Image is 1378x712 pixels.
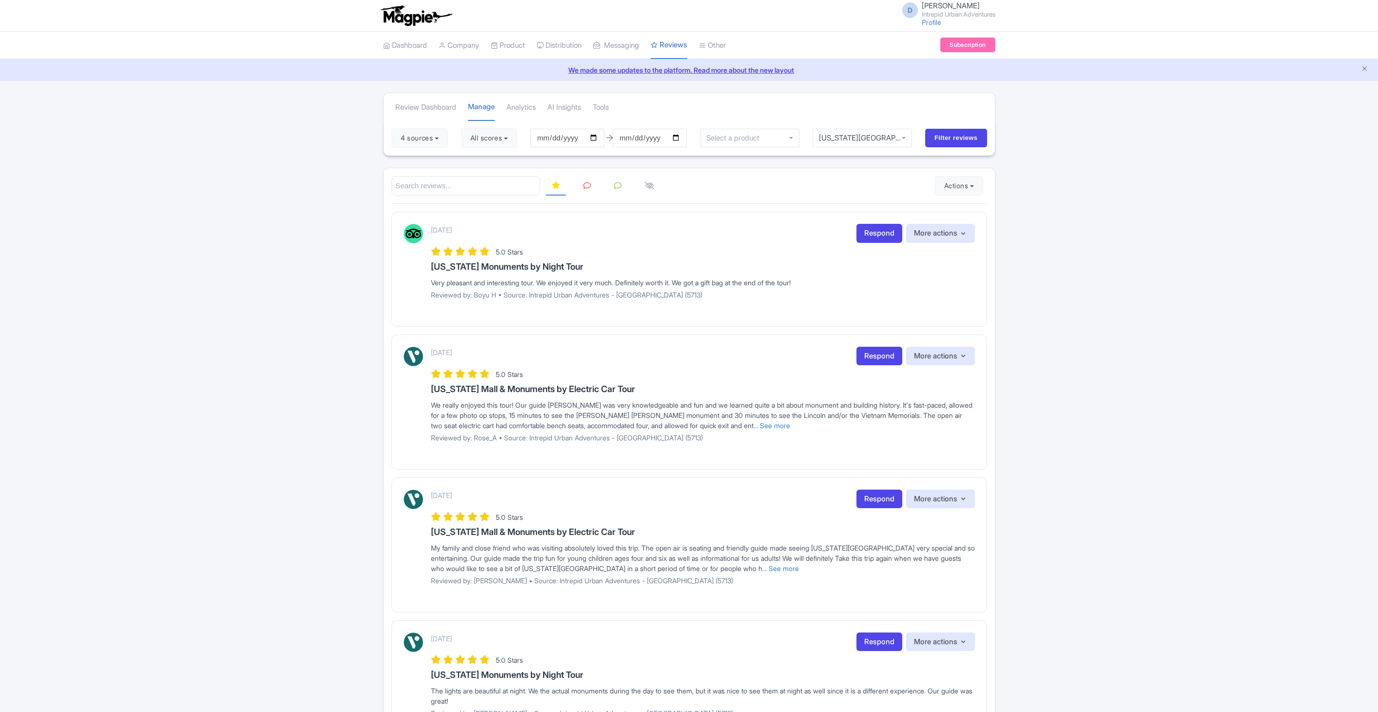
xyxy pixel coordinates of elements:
a: Subscription [940,38,995,52]
button: More actions [906,347,975,366]
a: Reviews [651,32,687,59]
a: Other [699,32,726,59]
div: We really enjoyed this tour! Our guide [PERSON_NAME] was very knowledgeable and fun and we learne... [431,400,975,431]
div: Very pleasant and interesting tour. We enjoyed it very much. Definitely worth it. We got a gift b... [431,277,975,288]
span: 5.0 Stars [496,248,523,256]
img: Viator Logo [404,633,423,652]
a: Manage [468,94,495,121]
h3: [US_STATE] Mall & Monuments by Electric Car Tour [431,384,975,394]
p: [DATE] [431,633,452,644]
input: Select a product [706,134,765,142]
span: 5.0 Stars [496,656,523,664]
button: All scores [461,128,517,148]
div: The lights are beautiful at night. We the actual monuments during the day to see them, but it was... [431,686,975,706]
img: Viator Logo [404,347,423,366]
span: [PERSON_NAME] [922,1,980,10]
a: Messaging [593,32,639,59]
img: Tripadvisor Logo [404,224,423,243]
span: 5.0 Stars [496,370,523,378]
button: 4 sources [391,128,448,148]
button: More actions [906,633,975,652]
button: More actions [906,224,975,243]
input: Search reviews... [391,176,541,196]
a: Respond [856,633,902,652]
a: D [PERSON_NAME] Intrepid Urban Adventures [896,2,995,18]
div: My family and close friend who was visiting absolutely loved this trip. The open air is seating a... [431,543,975,574]
p: Reviewed by: [PERSON_NAME] • Source: Intrepid Urban Adventures - [GEOGRAPHIC_DATA] (5713) [431,575,975,586]
a: Review Dashboard [395,94,456,121]
a: Company [439,32,479,59]
a: Tools [593,94,609,121]
p: Reviewed by: Boyu H • Source: Intrepid Urban Adventures - [GEOGRAPHIC_DATA] (5713) [431,290,975,300]
p: Reviewed by: Rose_A • Source: Intrepid Urban Adventures - [GEOGRAPHIC_DATA] (5713) [431,433,975,443]
div: [US_STATE][GEOGRAPHIC_DATA] [819,134,906,142]
button: Actions [935,176,983,196]
a: Dashboard [383,32,427,59]
a: Profile [922,18,941,26]
h3: [US_STATE] Mall & Monuments by Electric Car Tour [431,527,975,537]
h3: [US_STATE] Monuments by Night Tour [431,670,975,680]
a: Respond [856,224,902,243]
button: Close announcement [1361,64,1368,75]
a: Respond [856,347,902,366]
small: Intrepid Urban Adventures [922,11,995,18]
button: More actions [906,490,975,509]
p: [DATE] [431,347,452,357]
a: Distribution [537,32,582,59]
input: Filter reviews [925,129,987,147]
a: ... See more [754,421,790,430]
a: Respond [856,490,902,509]
img: logo-ab69f6fb50320c5b225c76a69d11143b.png [378,5,454,26]
a: AI Insights [547,94,581,121]
p: [DATE] [431,225,452,235]
span: D [902,2,918,18]
h3: [US_STATE] Monuments by Night Tour [431,262,975,272]
p: [DATE] [431,490,452,500]
img: Viator Logo [404,490,423,509]
a: Product [491,32,525,59]
a: We made some updates to the platform. Read more about the new layout [6,65,1372,75]
a: Analytics [506,94,536,121]
span: 5.0 Stars [496,513,523,521]
a: ... See more [762,564,799,573]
